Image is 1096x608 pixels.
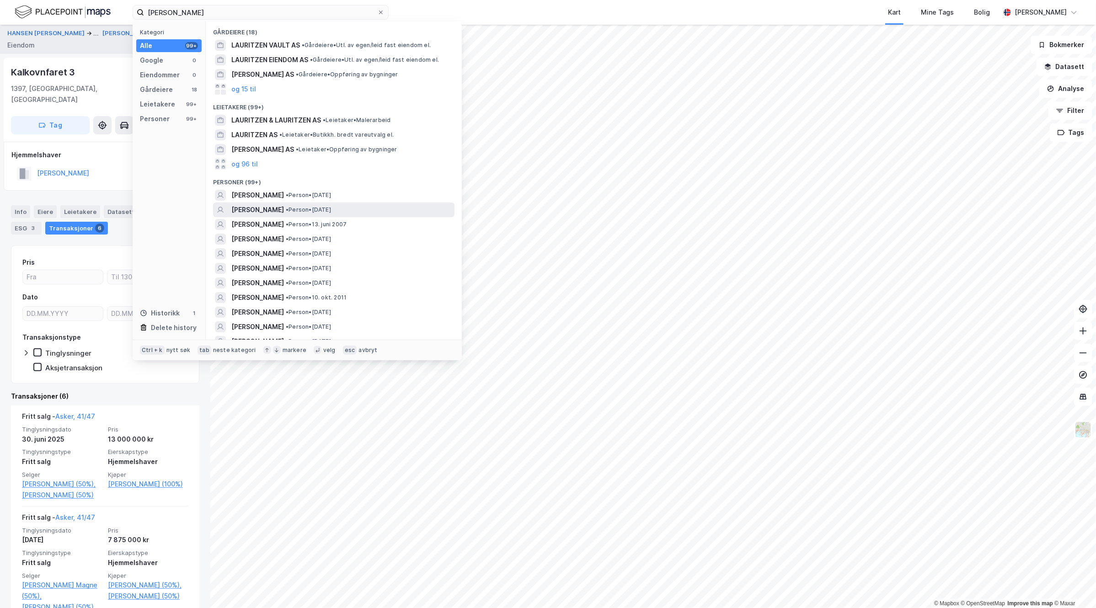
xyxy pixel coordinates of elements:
button: HANSEN [PERSON_NAME] [7,28,86,39]
span: LAURITZEN & LAURITZEN AS [231,115,321,126]
div: 99+ [185,115,198,123]
a: [PERSON_NAME] (50%), [108,580,188,591]
div: 0 [191,71,198,79]
span: Pris [108,527,188,534]
input: Fra [23,270,103,284]
div: Eiere [34,205,57,218]
a: Asker, 41/47 [55,513,95,521]
span: LAURITZEN EIENDOM AS [231,54,308,65]
a: [PERSON_NAME] (50%) [108,591,188,602]
span: Person • [DATE] [286,235,331,243]
div: 7 875 000 kr [108,534,188,545]
span: • [286,323,289,330]
span: • [286,250,289,257]
div: Leietakere [60,205,100,218]
div: 99+ [185,101,198,108]
div: Personer (99+) [206,171,462,188]
div: Fritt salg [22,456,102,467]
span: [PERSON_NAME] [231,190,284,201]
span: [PERSON_NAME] AS [231,69,294,80]
span: Leietaker • Malerarbeid [323,117,390,124]
div: Ctrl + k [140,346,165,355]
span: [PERSON_NAME] [231,321,284,332]
span: Person • 10. okt. 2011 [286,294,347,301]
input: Søk på adresse, matrikkel, gårdeiere, leietakere eller personer [144,5,377,19]
button: Bokmerker [1031,36,1092,54]
div: Tinglysninger [45,349,91,357]
span: Selger [22,572,102,580]
span: • [286,279,289,286]
div: 1397, [GEOGRAPHIC_DATA], [GEOGRAPHIC_DATA] [11,83,160,105]
span: Tinglysningsdato [22,426,102,433]
button: og 15 til [231,84,256,95]
span: Gårdeiere • Utl. av egen/leid fast eiendom el. [310,56,439,64]
span: Kjøper [108,471,188,479]
div: Kart [888,7,901,18]
div: markere [283,347,306,354]
span: [PERSON_NAME] [231,204,284,215]
a: [PERSON_NAME] Magne (50%), [22,580,102,602]
span: Person • [DATE] [286,206,331,213]
span: • [286,294,289,301]
button: [PERSON_NAME] [102,29,155,38]
div: Hjemmelshaver [11,149,199,160]
span: Person • 13. juni 2007 [286,221,347,228]
div: Dato [22,292,38,303]
span: Eierskapstype [108,549,188,557]
span: • [302,42,305,48]
div: Info [11,205,30,218]
div: Kategori [140,29,202,36]
span: • [286,338,289,345]
span: • [286,265,289,272]
a: [PERSON_NAME] (50%) [22,490,102,501]
div: ESG [11,222,42,235]
div: Personer [140,113,170,124]
button: Analyse [1039,80,1092,98]
span: Pris [108,426,188,433]
div: 99+ [185,42,198,49]
span: LAURITZEN AS [231,129,278,140]
div: 18 [191,86,198,93]
span: Kjøper [108,572,188,580]
div: Google [140,55,163,66]
div: 6 [95,224,104,233]
div: 13 000 000 kr [108,434,188,445]
a: OpenStreetMap [961,600,1005,607]
span: • [279,131,282,138]
span: Eierskapstype [108,448,188,456]
span: [PERSON_NAME] [231,277,284,288]
div: Pris [22,257,35,268]
div: Eiendom [7,40,35,51]
div: avbryt [358,347,377,354]
div: Delete history [151,322,197,333]
img: logo.f888ab2527a4732fd821a326f86c7f29.svg [15,4,111,20]
div: Datasett [104,205,138,218]
div: Gårdeiere (18) [206,21,462,38]
div: Aksjetransaksjon [45,363,102,372]
div: Hjemmelshaver [108,557,188,568]
div: Leietakere (99+) [206,96,462,113]
div: 1 [191,309,198,317]
div: Gårdeiere [140,84,173,95]
a: Asker, 41/47 [55,412,95,420]
span: • [286,192,289,198]
div: Transaksjoner [45,222,108,235]
span: [PERSON_NAME] [231,336,284,347]
div: Transaksjoner (6) [11,391,199,402]
input: Til 13000000 [107,270,187,284]
div: 3 [29,224,38,233]
span: Person • [DATE] [286,338,331,345]
span: • [286,309,289,315]
div: Transaksjonstype [22,332,81,343]
span: • [286,235,289,242]
div: Fritt salg - [22,411,95,426]
span: Tinglysningstype [22,448,102,456]
span: Person • [DATE] [286,192,331,199]
div: tab [198,346,211,355]
span: [PERSON_NAME] [231,307,284,318]
button: Tag [11,116,90,134]
span: [PERSON_NAME] [231,219,284,230]
span: Person • [DATE] [286,265,331,272]
div: Bolig [974,7,990,18]
div: 0 [191,57,198,64]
